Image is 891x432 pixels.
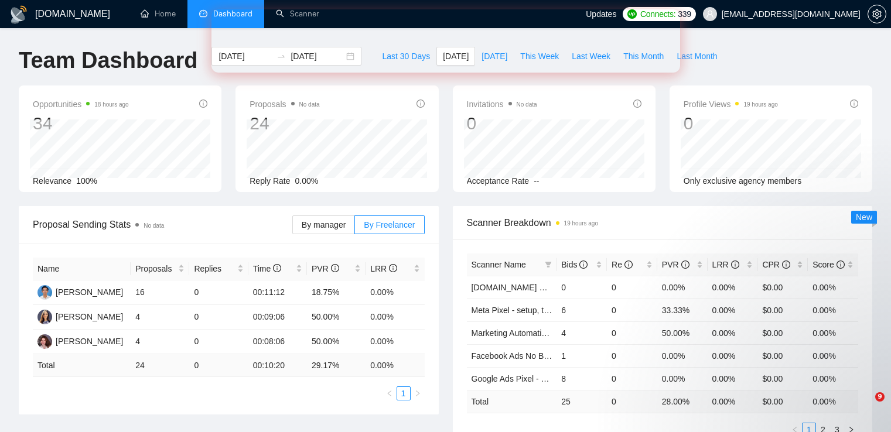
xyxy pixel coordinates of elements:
[312,264,339,273] span: PVR
[389,264,397,272] span: info-circle
[131,330,189,354] td: 4
[194,262,234,275] span: Replies
[708,390,758,413] td: 0.00 %
[868,9,886,19] a: setting
[144,222,164,229] span: No data
[9,5,28,24] img: logo
[199,9,207,18] span: dashboard
[762,260,790,269] span: CPR
[33,217,292,232] span: Proposal Sending Stats
[681,260,689,269] span: info-circle
[131,258,189,280] th: Proposals
[94,101,128,108] time: 18 hours ago
[808,390,858,413] td: 0.00 %
[657,299,708,321] td: 33.33%
[607,367,657,390] td: 0
[624,260,633,269] span: info-circle
[213,9,252,19] span: Dashboard
[472,260,526,269] span: Scanner Name
[189,330,248,354] td: 0
[253,264,281,273] span: Time
[33,176,71,186] span: Relevance
[557,367,607,390] td: 8
[782,260,790,269] span: info-circle
[248,280,307,305] td: 00:11:12
[557,299,607,321] td: 6
[640,8,675,20] span: Connects:
[607,344,657,367] td: 0
[875,392,885,402] span: 9
[657,390,708,413] td: 28.00 %
[868,9,886,19] span: setting
[76,176,97,186] span: 100%
[564,220,598,227] time: 19 hours ago
[366,305,424,330] td: 0.00%
[131,354,189,377] td: 24
[299,101,320,108] span: No data
[708,276,758,299] td: 0.00%
[273,264,281,272] span: info-circle
[248,330,307,354] td: 00:08:06
[657,321,708,344] td: 50.00%
[684,176,802,186] span: Only exclusive agency members
[250,97,319,111] span: Proposals
[757,390,808,413] td: $ 0.00
[248,305,307,330] td: 00:09:06
[33,97,129,111] span: Opportunities
[386,390,393,397] span: left
[189,258,248,280] th: Replies
[37,336,123,345] a: LY[PERSON_NAME]
[472,351,582,361] a: Facebook Ads No Budget - V2
[545,261,552,268] span: filter
[199,100,207,108] span: info-circle
[607,299,657,321] td: 0
[307,330,366,354] td: 50.00%
[868,5,886,23] button: setting
[850,100,858,108] span: info-circle
[307,354,366,377] td: 29.17 %
[364,220,415,229] span: By Freelancer
[472,283,660,292] a: [DOMAIN_NAME] & other tools - [PERSON_NAME]
[366,280,424,305] td: 0.00%
[189,305,248,330] td: 0
[712,260,739,269] span: LRR
[706,10,714,18] span: user
[467,215,859,230] span: Scanner Breakdown
[856,212,872,222] span: New
[33,112,129,135] div: 34
[411,386,425,400] li: Next Page
[612,260,633,269] span: Re
[517,101,537,108] span: No data
[307,305,366,330] td: 50.00%
[135,262,176,275] span: Proposals
[561,260,588,269] span: Bids
[757,299,808,321] td: $0.00
[19,47,197,74] h1: Team Dashboard
[467,112,537,135] div: 0
[141,9,176,19] a: homeHome
[657,344,708,367] td: 0.00%
[837,260,845,269] span: info-circle
[662,260,689,269] span: PVR
[534,176,539,186] span: --
[307,280,366,305] td: 18.75%
[684,97,778,111] span: Profile Views
[397,387,410,400] a: 1
[411,386,425,400] button: right
[851,392,879,420] iframe: Intercom live chat
[189,280,248,305] td: 0
[276,9,319,19] a: searchScanner
[557,344,607,367] td: 1
[366,354,424,377] td: 0.00 %
[731,260,739,269] span: info-circle
[417,100,425,108] span: info-circle
[414,390,421,397] span: right
[366,330,424,354] td: 0.00%
[678,8,691,20] span: 339
[808,276,858,299] td: 0.00%
[370,264,397,273] span: LRR
[684,112,778,135] div: 0
[743,101,777,108] time: 19 hours ago
[56,310,123,323] div: [PERSON_NAME]
[557,390,607,413] td: 25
